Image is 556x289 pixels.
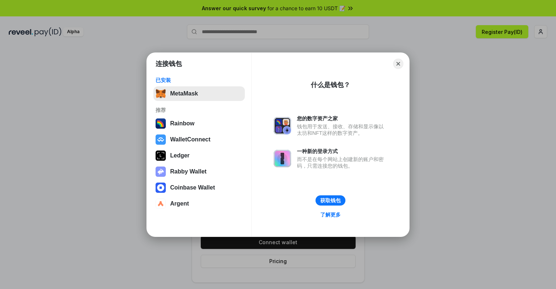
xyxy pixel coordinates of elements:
div: MetaMask [170,90,198,97]
div: 一种新的登录方式 [297,148,387,155]
div: 而不是在每个网站上创建新的账户和密码，只需连接您的钱包。 [297,156,387,169]
button: MetaMask [153,86,245,101]
img: svg+xml,%3Csvg%20xmlns%3D%22http%3A%2F%2Fwww.w3.org%2F2000%2Fsvg%22%20fill%3D%22none%22%20viewBox... [156,167,166,177]
div: WalletConnect [170,136,211,143]
img: svg+xml,%3Csvg%20width%3D%2228%22%20height%3D%2228%22%20viewBox%3D%220%200%2028%2028%22%20fill%3D... [156,199,166,209]
img: svg+xml,%3Csvg%20width%3D%2228%22%20height%3D%2228%22%20viewBox%3D%220%200%2028%2028%22%20fill%3D... [156,183,166,193]
div: Coinbase Wallet [170,184,215,191]
button: 获取钱包 [316,195,345,206]
img: svg+xml,%3Csvg%20width%3D%2228%22%20height%3D%2228%22%20viewBox%3D%220%200%2028%2028%22%20fill%3D... [156,134,166,145]
div: Rainbow [170,120,195,127]
div: 了解更多 [320,211,341,218]
button: Argent [153,196,245,211]
img: svg+xml,%3Csvg%20xmlns%3D%22http%3A%2F%2Fwww.w3.org%2F2000%2Fsvg%22%20width%3D%2228%22%20height%3... [156,151,166,161]
img: svg+xml,%3Csvg%20fill%3D%22none%22%20height%3D%2233%22%20viewBox%3D%220%200%2035%2033%22%20width%... [156,89,166,99]
div: Argent [170,200,189,207]
div: 什么是钱包？ [311,81,350,89]
div: 钱包用于发送、接收、存储和显示像以太坊和NFT这样的数字资产。 [297,123,387,136]
button: Coinbase Wallet [153,180,245,195]
button: Close [393,59,403,69]
h1: 连接钱包 [156,59,182,68]
button: Ledger [153,148,245,163]
div: 您的数字资产之家 [297,115,387,122]
img: svg+xml,%3Csvg%20xmlns%3D%22http%3A%2F%2Fwww.w3.org%2F2000%2Fsvg%22%20fill%3D%22none%22%20viewBox... [274,117,291,134]
button: Rabby Wallet [153,164,245,179]
div: Rabby Wallet [170,168,207,175]
div: 获取钱包 [320,197,341,204]
img: svg+xml,%3Csvg%20width%3D%22120%22%20height%3D%22120%22%20viewBox%3D%220%200%20120%20120%22%20fil... [156,118,166,129]
div: 推荐 [156,107,243,113]
button: Rainbow [153,116,245,131]
div: Ledger [170,152,189,159]
div: 已安装 [156,77,243,83]
button: WalletConnect [153,132,245,147]
img: svg+xml,%3Csvg%20xmlns%3D%22http%3A%2F%2Fwww.w3.org%2F2000%2Fsvg%22%20fill%3D%22none%22%20viewBox... [274,150,291,167]
a: 了解更多 [316,210,345,219]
